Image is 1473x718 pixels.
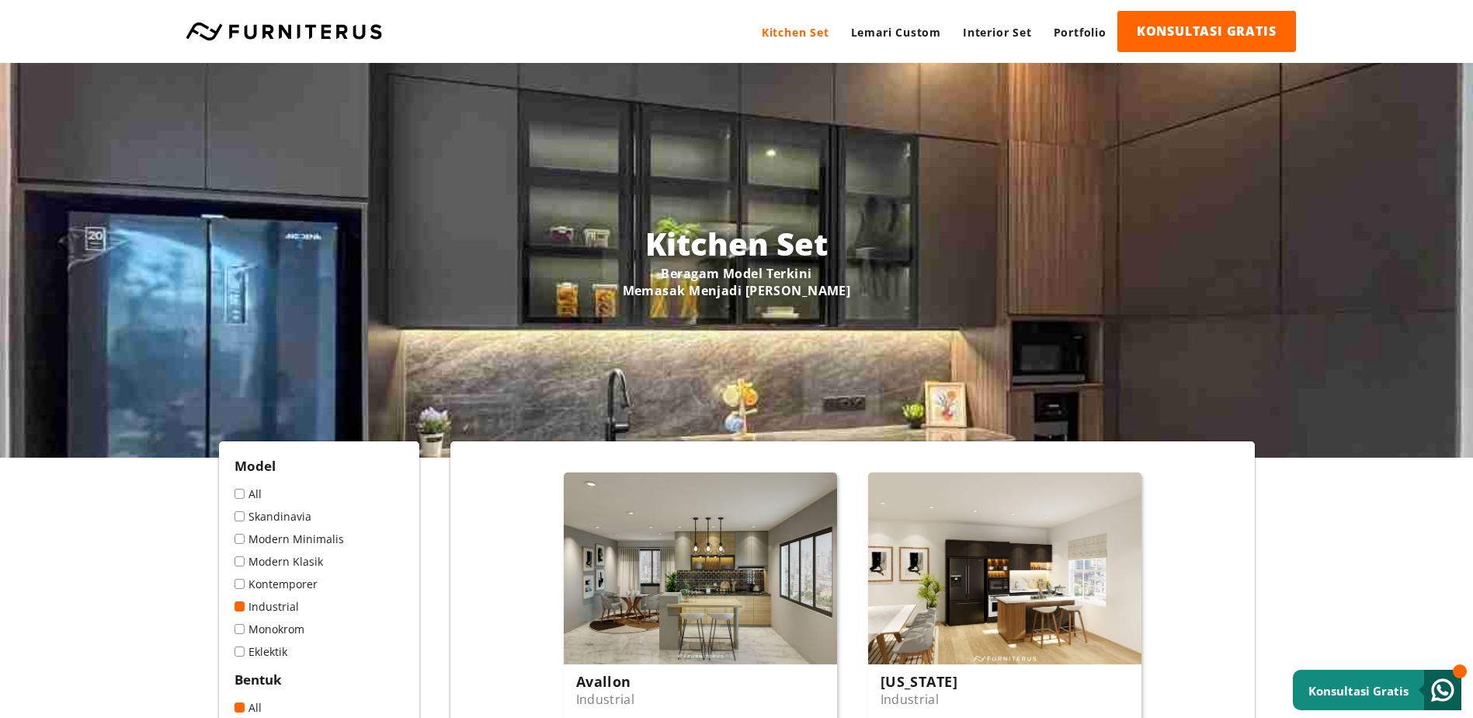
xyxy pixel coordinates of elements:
[234,554,404,569] a: Modern Klasik
[234,671,404,688] h2: Bentuk
[234,486,404,501] a: All
[1308,683,1409,699] small: Konsultasi Gratis
[234,622,404,636] a: Monokrom
[868,472,1141,664] img: Island-Cafe-04_View_01.RGB_color.0000.jpg
[881,672,977,691] h3: [US_STATE]
[234,577,404,591] a: Kontemporer
[576,691,672,708] p: Industrial
[234,644,404,659] a: Eklektik
[304,265,1169,299] p: Beragam Model Terkini Memasak Menjadi [PERSON_NAME]
[1117,11,1296,52] a: KONSULTASI GRATIS
[952,11,1043,54] a: Interior Set
[1043,11,1117,54] a: Portfolio
[881,691,977,708] p: Industrial
[751,11,840,54] a: Kitchen Set
[234,599,404,614] a: Industrial
[234,457,404,475] h2: Model
[564,472,837,664] img: 58-Utama-min.jpg
[234,532,404,546] a: Modern Minimalis
[1293,670,1461,710] a: Konsultasi Gratis
[304,222,1169,265] h1: Kitchen Set
[234,509,404,524] a: Skandinavia
[840,11,952,54] a: Lemari Custom
[234,700,404,715] a: All
[576,672,672,691] h3: Avallon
